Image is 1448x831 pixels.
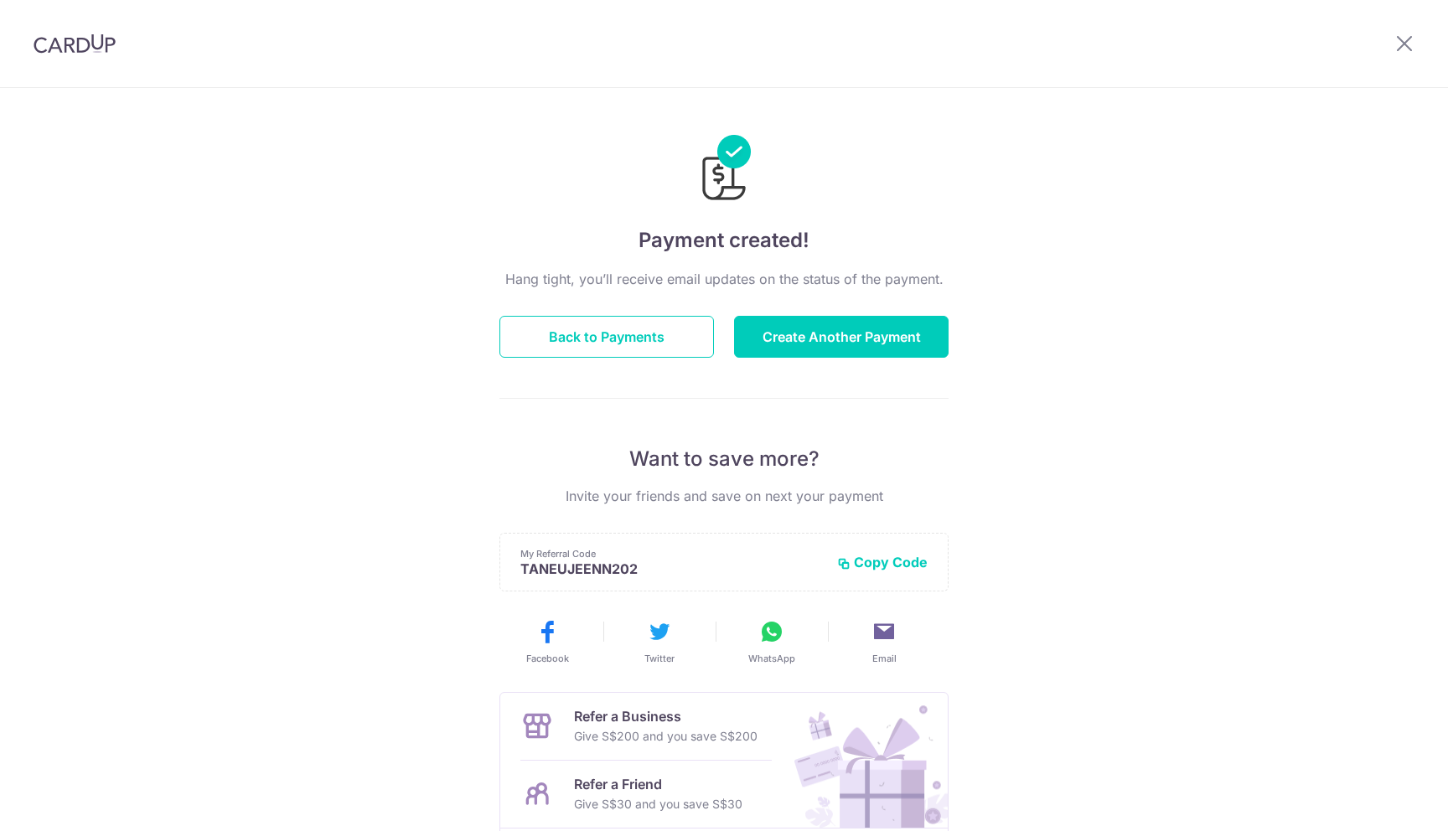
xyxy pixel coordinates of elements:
[574,706,758,726] p: Refer a Business
[778,693,948,828] img: Refer
[499,225,949,255] h4: Payment created!
[499,269,949,289] p: Hang tight, you’ll receive email updates on the status of the payment.
[526,652,569,665] span: Facebook
[574,794,742,814] p: Give S$30 and you save S$30
[722,618,821,665] button: WhatsApp
[498,618,597,665] button: Facebook
[499,486,949,506] p: Invite your friends and save on next your payment
[697,135,751,205] img: Payments
[574,726,758,746] p: Give S$200 and you save S$200
[872,652,897,665] span: Email
[499,316,714,358] button: Back to Payments
[644,652,675,665] span: Twitter
[574,774,742,794] p: Refer a Friend
[520,547,824,560] p: My Referral Code
[34,34,116,54] img: CardUp
[837,554,928,570] button: Copy Code
[520,560,824,577] p: TANEUJEENN202
[499,446,949,472] p: Want to save more?
[734,316,949,358] button: Create Another Payment
[748,652,795,665] span: WhatsApp
[610,618,709,665] button: Twitter
[835,618,933,665] button: Email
